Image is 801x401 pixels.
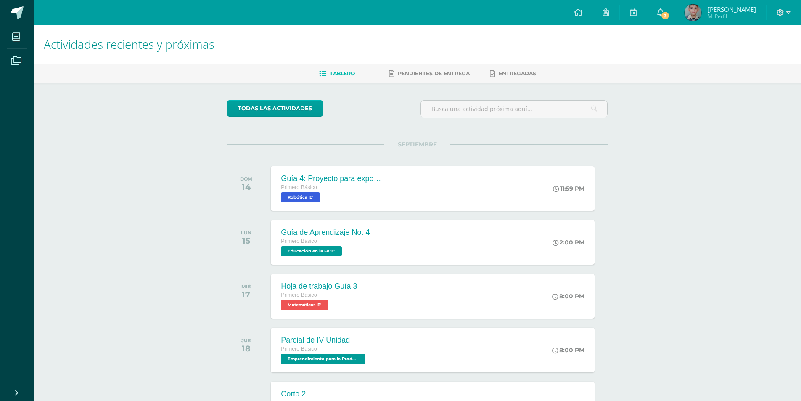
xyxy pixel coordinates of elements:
[421,101,607,117] input: Busca una actividad próxima aquí...
[281,390,367,398] div: Corto 2
[281,282,357,291] div: Hoja de trabajo Guía 3
[241,343,251,353] div: 18
[241,289,251,300] div: 17
[227,100,323,117] a: todas las Actividades
[281,246,342,256] span: Educación en la Fe 'E'
[389,67,470,80] a: Pendientes de entrega
[281,336,367,345] div: Parcial de IV Unidad
[281,354,365,364] span: Emprendimiento para la Productividad 'E'
[281,292,317,298] span: Primero Básico
[241,236,251,246] div: 15
[319,67,355,80] a: Tablero
[281,228,370,237] div: Guía de Aprendizaje No. 4
[240,176,252,182] div: DOM
[384,141,450,148] span: SEPTIEMBRE
[499,70,536,77] span: Entregadas
[44,36,214,52] span: Actividades recientes y próximas
[281,238,317,244] span: Primero Básico
[552,346,584,354] div: 8:00 PM
[553,239,584,246] div: 2:00 PM
[330,70,355,77] span: Tablero
[241,230,251,236] div: LUN
[241,284,251,289] div: MIÉ
[708,13,756,20] span: Mi Perfil
[552,292,584,300] div: 8:00 PM
[241,337,251,343] div: JUE
[281,192,320,202] span: Robótica 'E'
[281,346,317,352] span: Primero Básico
[490,67,536,80] a: Entregadas
[398,70,470,77] span: Pendientes de entrega
[281,300,328,310] span: Matemáticas 'E'
[708,5,756,13] span: [PERSON_NAME]
[661,11,670,20] span: 3
[281,184,317,190] span: Primero Básico
[685,4,701,21] img: 202614e4573f8dc58c0c575afb629b9b.png
[553,185,584,192] div: 11:59 PM
[281,174,382,183] div: Guía 4: Proyecto para exposición
[240,182,252,192] div: 14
